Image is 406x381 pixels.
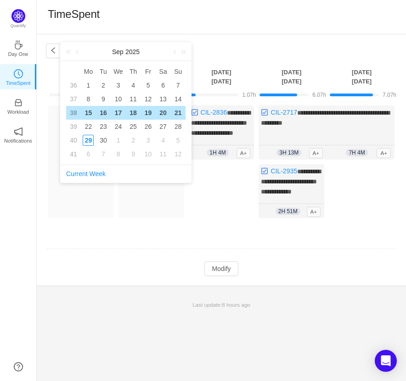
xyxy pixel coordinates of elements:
img: 10318 [261,167,268,175]
th: [DATE] [DATE] [327,67,397,86]
td: September 9, 2025 [96,92,111,106]
th: Thu [126,65,141,78]
p: Notifications [4,137,32,145]
td: October 4, 2025 [156,133,171,147]
td: 36 [66,78,81,92]
div: 7 [98,149,109,160]
div: 23 [98,121,109,132]
div: 26 [143,121,154,132]
span: Last update: [192,302,250,308]
td: 41 [66,147,81,161]
span: 3h 13m [276,149,301,156]
div: 11 [128,94,139,105]
span: A+ [237,148,251,158]
span: We [111,67,126,76]
td: September 23, 2025 [96,120,111,133]
div: 20 [158,107,169,118]
span: 7h 4m [346,149,367,156]
div: 15 [83,107,94,118]
span: 6.07h [312,92,326,98]
th: [DATE] [DATE] [46,67,116,86]
i: icon: coffee [14,40,23,50]
a: Current Week [66,170,106,177]
div: 10 [113,94,124,105]
button: Modify [204,261,238,276]
div: 8 [83,94,94,105]
div: 9 [128,149,139,160]
i: icon: notification [14,127,23,136]
a: icon: inboxWorkload [14,101,23,110]
div: Open Intercom Messenger [375,350,397,372]
th: Tue [96,65,111,78]
a: Next year (Control + right) [176,43,188,61]
div: 13 [158,94,169,105]
span: Su [170,67,186,76]
td: September 27, 2025 [156,120,171,133]
div: 9 [98,94,109,105]
td: September 13, 2025 [156,92,171,106]
td: September 7, 2025 [170,78,186,92]
span: Th [126,67,141,76]
td: September 22, 2025 [81,120,96,133]
span: A+ [307,207,321,217]
td: October 1, 2025 [111,133,126,147]
div: 2 [128,135,139,146]
a: icon: clock-circleTimeSpent [14,72,23,81]
td: September 6, 2025 [156,78,171,92]
i: icon: inbox [14,98,23,107]
div: 3 [113,80,124,91]
td: September 29, 2025 [81,133,96,147]
td: October 2, 2025 [126,133,141,147]
span: 1h 4m [207,149,228,156]
td: 40 [66,133,81,147]
td: September 17, 2025 [111,106,126,120]
a: Next month (PageDown) [169,43,178,61]
td: September 24, 2025 [111,120,126,133]
td: September 25, 2025 [126,120,141,133]
td: September 5, 2025 [141,78,156,92]
p: Day One [8,50,28,58]
th: Fri [141,65,156,78]
td: September 10, 2025 [111,92,126,106]
th: [DATE] [DATE] [186,67,257,86]
td: September 30, 2025 [96,133,111,147]
span: 7.07h [383,92,396,98]
td: September 14, 2025 [170,92,186,106]
div: 12 [143,94,154,105]
span: Tu [96,67,111,76]
td: 38 [66,106,81,120]
div: 21 [173,107,184,118]
div: 22 [83,121,94,132]
div: 24 [113,121,124,132]
span: A+ [309,148,323,158]
td: September 2, 2025 [96,78,111,92]
td: September 11, 2025 [126,92,141,106]
div: 27 [158,121,169,132]
p: Workload [7,108,29,116]
span: A+ [377,148,391,158]
div: 25 [128,121,139,132]
a: 2025 [124,43,141,61]
img: Quantify [11,9,25,23]
a: CIL-2935 [271,167,297,175]
a: icon: coffeeDay One [14,43,23,52]
div: 8 [113,149,124,160]
h1: TimeSpent [48,7,100,21]
td: October 10, 2025 [141,147,156,161]
th: Sat [156,65,171,78]
img: 10318 [261,109,268,116]
td: September 3, 2025 [111,78,126,92]
div: 18 [128,107,139,118]
td: September 8, 2025 [81,92,96,106]
div: 14 [173,94,184,105]
div: 6 [83,149,94,160]
td: October 12, 2025 [170,147,186,161]
div: 6 [158,80,169,91]
td: October 9, 2025 [126,147,141,161]
a: CIL-2717 [271,109,297,116]
div: 1 [83,80,94,91]
div: 4 [128,80,139,91]
span: Fr [141,67,156,76]
td: October 5, 2025 [170,133,186,147]
div: 19 [143,107,154,118]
